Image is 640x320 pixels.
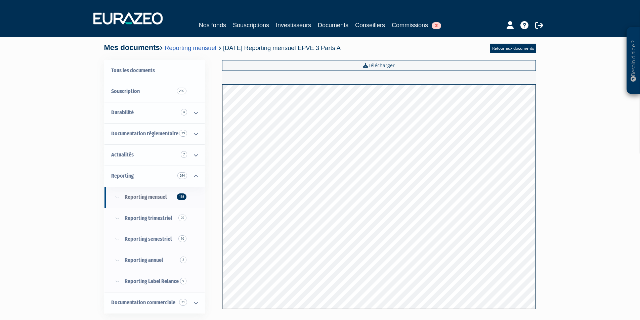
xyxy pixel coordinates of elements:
a: Documents [318,20,348,30]
span: 198 [177,193,186,200]
a: Investisseurs [276,20,311,30]
a: Commissions2 [392,20,441,30]
a: Reporting mensuel [165,44,216,51]
span: 4 [181,109,187,116]
span: 25 [178,215,186,221]
span: Actualités [111,151,134,158]
span: 2 [432,22,441,29]
a: Reporting 244 [104,166,205,187]
a: Conseillers [355,20,385,30]
span: [DATE] Reporting mensuel EPVE 3 Parts A [223,44,341,51]
a: Durabilité 4 [104,102,205,123]
span: Documentation commerciale [111,299,175,306]
span: Documentation règlementaire [111,130,178,137]
a: Reporting semestriel10 [104,229,205,250]
span: Reporting semestriel [125,236,172,242]
a: Télécharger [222,60,536,71]
a: Reporting trimestriel25 [104,208,205,229]
p: Besoin d'aide ? [630,31,637,91]
span: 244 [177,172,187,179]
a: Reporting mensuel198 [104,187,205,208]
span: 29 [179,130,187,137]
a: Tous les documents [104,60,205,81]
span: Reporting trimestriel [125,215,172,221]
span: Reporting [111,173,134,179]
span: 7 [181,151,187,158]
span: Souscription [111,88,140,94]
img: 1732889491-logotype_eurazeo_blanc_rvb.png [93,12,163,25]
a: Nos fonds [199,20,226,30]
span: Durabilité [111,109,134,116]
span: 21 [179,299,187,306]
a: Documentation règlementaire 29 [104,123,205,144]
span: 2 [180,257,186,263]
a: Reporting Label Relance9 [104,271,205,292]
a: Reporting annuel2 [104,250,205,271]
span: Reporting mensuel [125,194,167,200]
h4: Mes documents [104,44,341,52]
span: Reporting Label Relance [125,278,179,284]
a: Souscriptions [233,20,269,30]
a: Retour aux documents [490,44,536,53]
span: Reporting annuel [125,257,163,263]
span: 296 [177,88,186,94]
span: 10 [178,235,186,242]
a: Documentation commerciale 21 [104,292,205,313]
a: Souscription296 [104,81,205,102]
span: 9 [180,278,186,284]
a: Actualités 7 [104,144,205,166]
